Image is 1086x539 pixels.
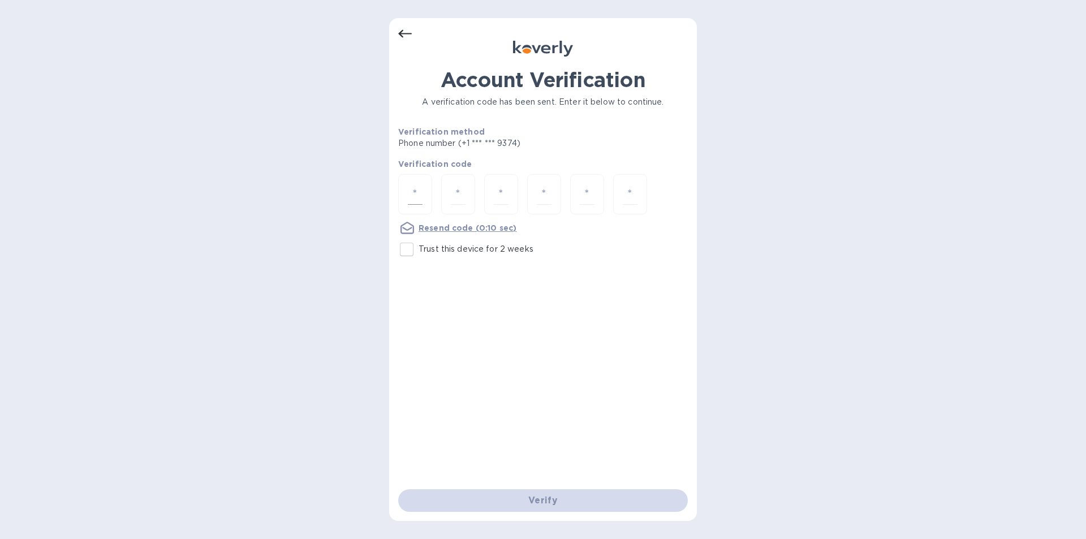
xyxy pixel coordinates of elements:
p: Trust this device for 2 weeks [419,243,533,255]
b: Verification method [398,127,485,136]
p: Verification code [398,158,688,170]
p: A verification code has been sent. Enter it below to continue. [398,96,688,108]
u: Resend code (0:10 sec) [419,223,516,232]
h1: Account Verification [398,68,688,92]
p: Phone number (+1 *** *** 9374) [398,137,607,149]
